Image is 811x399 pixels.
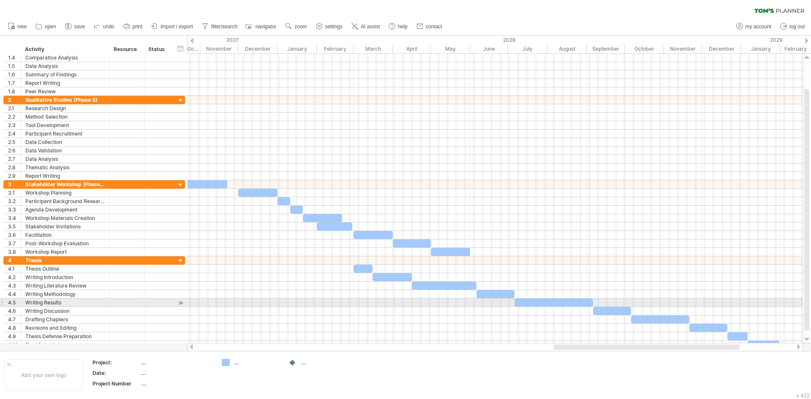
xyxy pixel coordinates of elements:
[25,223,105,231] div: Stakeholder Invitations
[8,189,21,197] div: 3.1
[25,256,105,264] div: Thesis
[74,24,85,30] span: save
[8,163,21,171] div: 2.8
[746,24,771,30] span: my account
[741,44,781,53] div: January 2029
[25,206,105,214] div: Agenda Development
[25,239,105,247] div: Post-Workshop Evaluation
[25,130,105,138] div: Participant Recruitment
[664,44,702,53] div: November 2028
[386,21,410,32] a: help
[25,62,105,70] div: Data Analysis
[25,324,105,332] div: Revisions and Editing
[177,299,185,307] div: scroll to activity
[283,21,309,32] a: zoom
[211,24,237,30] span: filter/search
[294,24,307,30] span: zoom
[133,24,142,30] span: print
[8,256,21,264] div: 4
[25,273,105,281] div: Writing Introduction
[8,155,21,163] div: 2.7
[8,172,21,180] div: 2.9
[45,24,56,30] span: open
[778,21,807,32] a: log out
[393,44,431,53] div: April 2028
[25,189,105,197] div: Workshop Planning
[8,96,21,104] div: 2
[278,44,317,53] div: January 2028
[25,138,105,146] div: Data Collection
[121,21,145,32] a: print
[25,87,105,95] div: Peer Review
[8,214,21,222] div: 3.4
[8,341,21,349] div: 4.10
[256,24,276,30] span: navigator
[398,24,408,30] span: help
[25,71,105,79] div: Summary of Findings
[63,21,87,32] a: save
[25,180,105,188] div: Stakeholder Workshop (Phase 4)
[93,369,139,377] div: Date:
[25,155,105,163] div: Data Analysis
[8,121,21,129] div: 2.3
[244,21,279,32] a: navigator
[141,359,212,366] div: ....
[734,21,774,32] a: my account
[200,44,238,53] div: November 2027
[238,44,278,53] div: December 2027
[25,54,105,62] div: Comparative Analysis
[4,359,83,391] div: Add your own logo
[426,24,442,30] span: contact
[314,21,345,32] a: settings
[8,231,21,239] div: 3.6
[8,324,21,332] div: 4.8
[8,299,21,307] div: 4.5
[8,62,21,70] div: 1.5
[789,24,805,30] span: log out
[8,282,21,290] div: 4.3
[8,104,21,112] div: 2.1
[25,265,105,273] div: Thesis Outline
[349,21,382,32] a: AI assist
[547,44,587,53] div: August 2028
[431,44,470,53] div: May 2028
[25,113,105,121] div: Method Selection
[8,248,21,256] div: 3.8
[25,307,105,315] div: Writing Discussion
[317,44,354,53] div: February 2028
[25,214,105,222] div: Workshop Materials Creation
[234,359,280,366] div: ....
[25,332,105,340] div: Thesis Defense Preparation
[8,332,21,340] div: 4.9
[25,231,105,239] div: Facilitation
[141,369,212,377] div: ....
[508,44,547,53] div: July 2028
[114,45,139,54] div: Resource
[8,71,21,79] div: 1.6
[587,44,625,53] div: September 2028
[8,307,21,315] div: 4.6
[200,21,240,32] a: filter/search
[25,121,105,129] div: Tool Development
[25,197,105,205] div: Participant Background Research
[6,21,29,32] a: new
[361,24,380,30] span: AI assist
[25,282,105,290] div: Writing Literature Review
[25,147,105,155] div: Data Validation
[8,315,21,323] div: 4.7
[702,44,741,53] div: December 2028
[8,130,21,138] div: 2.4
[796,392,810,399] div: v 422
[148,45,167,54] div: Status
[141,380,212,387] div: ....
[25,290,105,298] div: Writing Methodology
[25,315,105,323] div: Drafting Chapters
[8,223,21,231] div: 3.5
[161,24,193,30] span: import / export
[625,44,664,53] div: October 2028
[149,21,196,32] a: import / export
[8,290,21,298] div: 4.4
[8,265,21,273] div: 4.1
[25,163,105,171] div: Thematic Analysis
[8,206,21,214] div: 3.3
